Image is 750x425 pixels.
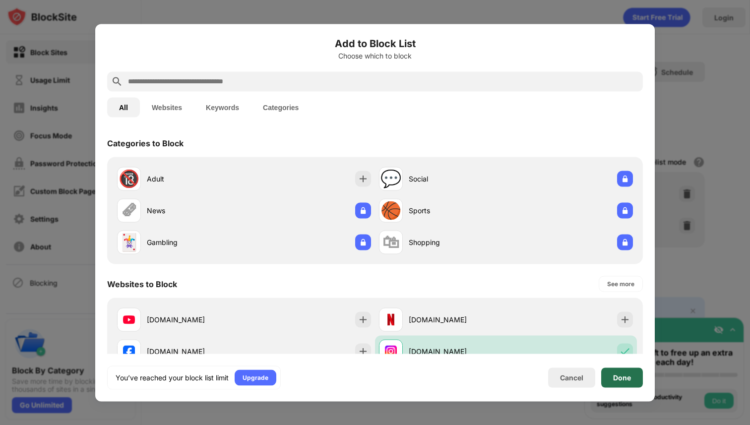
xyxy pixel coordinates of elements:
[147,174,244,184] div: Adult
[409,174,506,184] div: Social
[119,169,139,189] div: 🔞
[409,237,506,247] div: Shopping
[116,372,229,382] div: You’ve reached your block list limit
[107,36,643,51] h6: Add to Block List
[251,97,311,117] button: Categories
[107,97,140,117] button: All
[380,200,401,221] div: 🏀
[147,237,244,247] div: Gambling
[111,75,123,87] img: search.svg
[382,232,399,252] div: 🛍
[147,314,244,325] div: [DOMAIN_NAME]
[409,314,506,325] div: [DOMAIN_NAME]
[194,97,251,117] button: Keywords
[123,313,135,325] img: favicons
[613,373,631,381] div: Done
[607,279,634,289] div: See more
[380,169,401,189] div: 💬
[385,313,397,325] img: favicons
[140,97,194,117] button: Websites
[107,279,177,289] div: Websites to Block
[123,345,135,357] img: favicons
[560,373,583,382] div: Cancel
[385,345,397,357] img: favicons
[119,232,139,252] div: 🃏
[147,346,244,357] div: [DOMAIN_NAME]
[243,372,268,382] div: Upgrade
[107,52,643,60] div: Choose which to block
[409,205,506,216] div: Sports
[409,346,506,357] div: [DOMAIN_NAME]
[121,200,137,221] div: 🗞
[107,138,184,148] div: Categories to Block
[147,205,244,216] div: News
